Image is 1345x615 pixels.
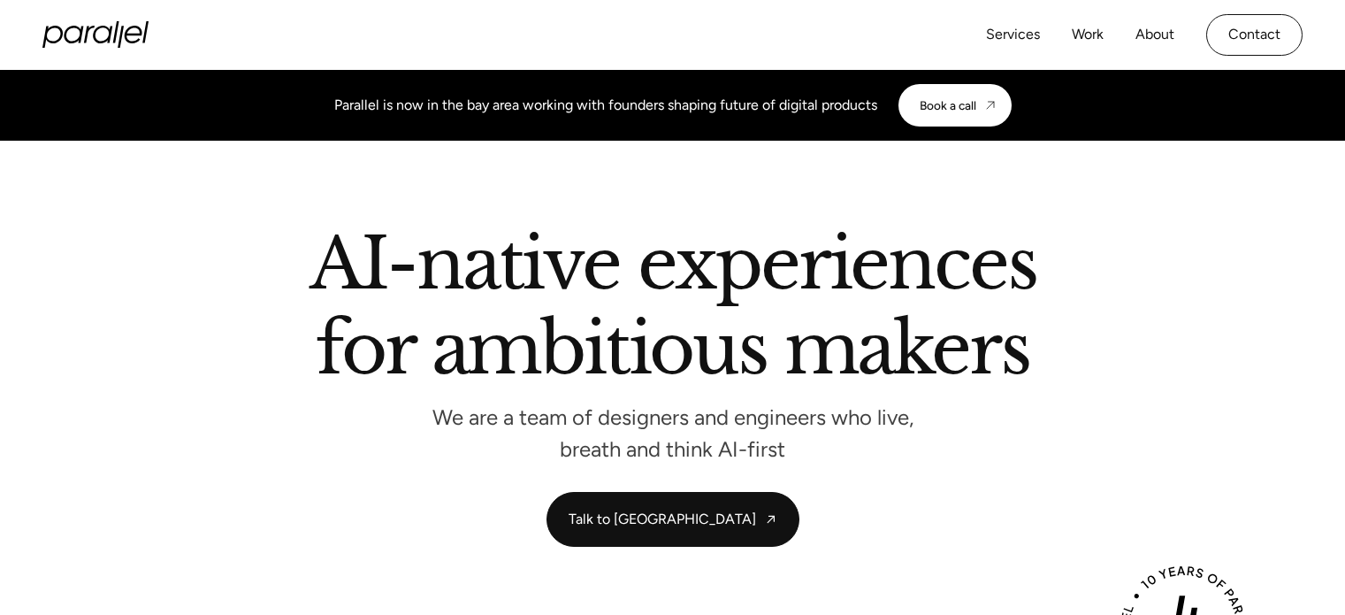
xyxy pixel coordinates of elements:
[42,21,149,48] a: home
[986,22,1040,48] a: Services
[1206,14,1303,56] a: Contact
[334,95,877,116] div: Parallel is now in the bay area working with founders shaping future of digital products
[169,229,1177,391] h2: AI-native experiences for ambitious makers
[898,84,1012,127] a: Book a call
[983,98,997,112] img: CTA arrow image
[408,410,938,457] p: We are a team of designers and engineers who live, breath and think AI-first
[920,98,976,112] div: Book a call
[1072,22,1104,48] a: Work
[1135,22,1174,48] a: About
